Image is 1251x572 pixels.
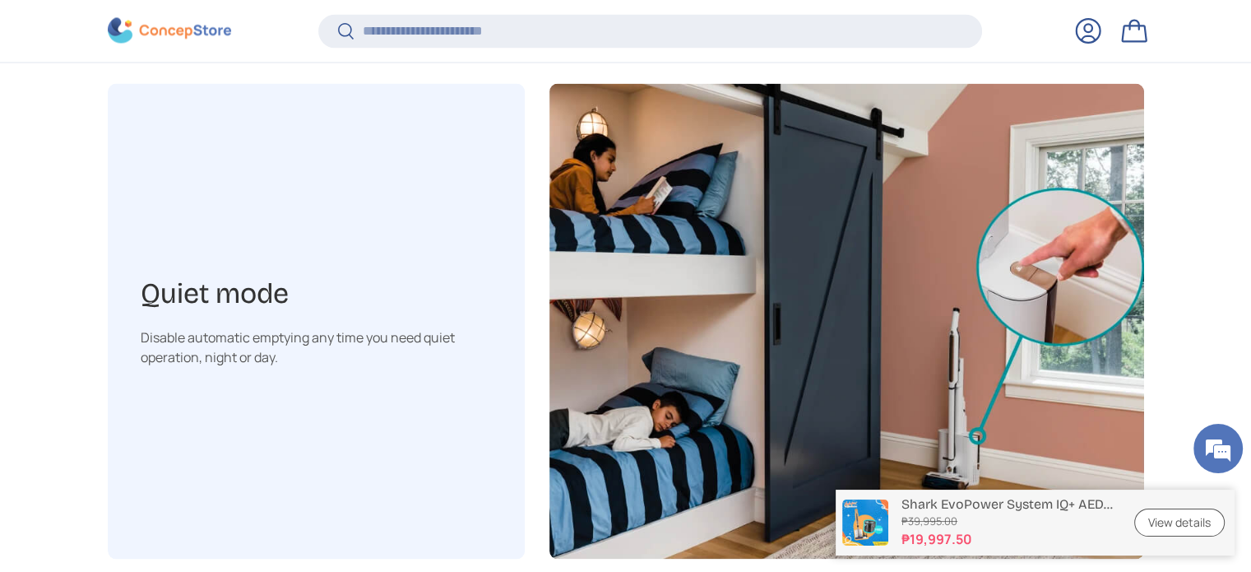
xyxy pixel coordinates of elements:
img: ConcepStore [108,18,231,44]
h3: Quiet mode [141,276,493,313]
p: Shark EvoPower System IQ+ AED (CS851) [901,496,1114,512]
strong: ₱19,997.50 [901,529,1114,549]
s: ₱39,995.00 [901,514,1114,529]
a: View details [1134,509,1225,537]
img: Quiet mode [549,83,1144,559]
div: Disable automatic emptying any time you need quiet operation, night or day. [141,327,493,366]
